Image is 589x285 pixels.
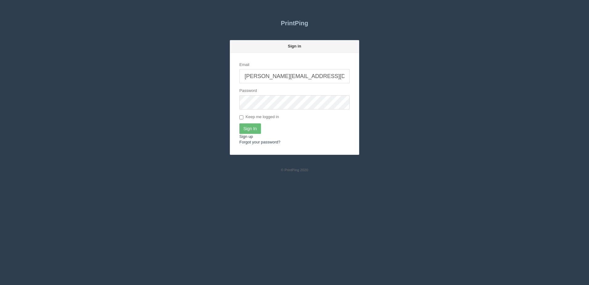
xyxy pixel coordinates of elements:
[239,115,243,119] input: Keep me logged in
[281,168,308,172] small: © PrintPing 2020
[239,88,257,94] label: Password
[230,15,359,31] a: PrintPing
[239,69,350,83] input: test@example.com
[239,134,253,139] a: Sign up
[239,123,261,134] input: Sign In
[239,114,279,120] label: Keep me logged in
[239,62,250,68] label: Email
[239,140,280,144] a: Forgot your password?
[288,44,301,48] strong: Sign in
